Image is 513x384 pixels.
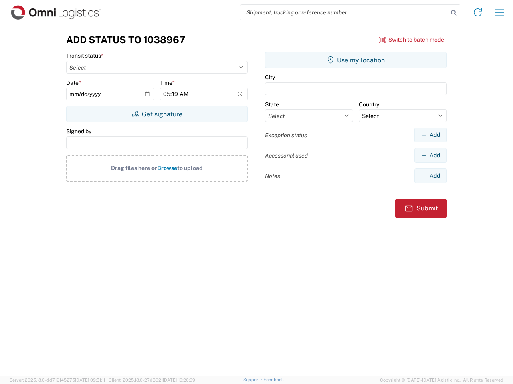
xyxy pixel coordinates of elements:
[66,128,91,135] label: Signed by
[265,152,308,159] label: Accessorial used
[75,378,105,382] span: [DATE] 09:51:11
[160,79,175,86] label: Time
[66,106,248,122] button: Get signature
[177,165,203,171] span: to upload
[265,74,275,81] label: City
[240,5,448,20] input: Shipment, tracking or reference number
[265,172,280,180] label: Notes
[380,376,503,384] span: Copyright © [DATE]-[DATE] Agistix Inc., All Rights Reserved
[10,378,105,382] span: Server: 2025.18.0-dd719145275
[359,101,379,108] label: Country
[66,34,185,46] h3: Add Status to 1038967
[265,101,279,108] label: State
[66,52,103,59] label: Transit status
[414,128,447,142] button: Add
[263,377,284,382] a: Feedback
[395,199,447,218] button: Submit
[265,132,307,139] label: Exception status
[66,79,81,86] label: Date
[111,165,157,171] span: Drag files here or
[379,33,444,46] button: Switch to batch mode
[243,377,263,382] a: Support
[163,378,195,382] span: [DATE] 10:20:09
[109,378,195,382] span: Client: 2025.18.0-27d3021
[157,165,177,171] span: Browse
[265,52,447,68] button: Use my location
[414,148,447,163] button: Add
[414,168,447,183] button: Add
